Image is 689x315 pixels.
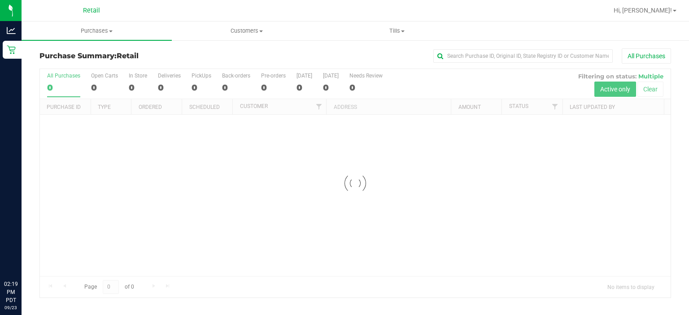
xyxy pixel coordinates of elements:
[4,304,17,311] p: 09/23
[323,27,472,35] span: Tills
[22,27,172,35] span: Purchases
[22,22,172,40] a: Purchases
[4,280,17,304] p: 02:19 PM PDT
[172,27,322,35] span: Customers
[83,7,100,14] span: Retail
[614,7,672,14] span: Hi, [PERSON_NAME]!
[7,45,16,54] inline-svg: Retail
[172,22,322,40] a: Customers
[26,242,37,253] iframe: Resource center unread badge
[39,52,250,60] h3: Purchase Summary:
[433,49,613,63] input: Search Purchase ID, Original ID, State Registry ID or Customer Name...
[117,52,139,60] span: Retail
[622,48,671,64] button: All Purchases
[322,22,472,40] a: Tills
[9,243,36,270] iframe: Resource center
[7,26,16,35] inline-svg: Analytics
